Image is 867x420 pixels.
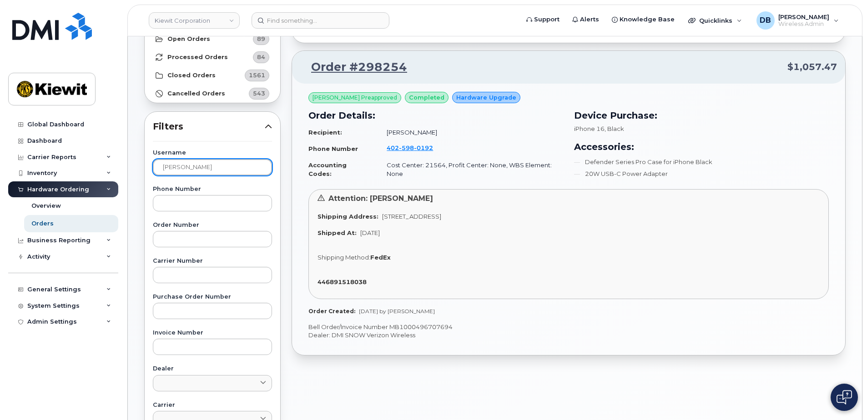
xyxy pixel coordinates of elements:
[153,402,272,408] label: Carrier
[574,140,829,154] h3: Accessories:
[778,13,829,20] span: [PERSON_NAME]
[574,125,605,132] span: iPhone 16
[605,125,624,132] span: , Black
[167,90,225,97] strong: Cancelled Orders
[257,35,265,43] span: 89
[318,254,370,261] span: Shipping Method:
[378,125,563,140] td: [PERSON_NAME]
[778,20,829,28] span: Wireless Admin
[574,109,829,122] h3: Device Purchase:
[153,120,265,133] span: Filters
[574,158,829,166] li: Defender Series Pro Case for iPhone Black
[308,161,347,177] strong: Accounting Codes:
[149,12,240,29] a: Kiewit Corporation
[574,170,829,178] li: 20W USB-C Power Adapter
[387,144,433,151] span: 402
[566,10,605,29] a: Alerts
[318,213,378,220] strong: Shipping Address:
[253,89,265,98] span: 543
[534,15,560,24] span: Support
[308,129,342,136] strong: Recipient:
[409,93,444,102] span: completed
[787,60,837,74] span: $1,057.47
[387,144,444,151] a: 4025980192
[313,94,397,102] span: [PERSON_NAME] Preapproved
[580,15,599,24] span: Alerts
[153,294,272,300] label: Purchase Order Number
[167,54,228,61] strong: Processed Orders
[414,144,433,151] span: 0192
[318,278,367,285] strong: 446891518038
[153,186,272,192] label: Phone Number
[252,12,389,29] input: Find something...
[399,144,414,151] span: 598
[456,93,516,102] span: Hardware Upgrade
[308,145,358,152] strong: Phone Number
[145,48,280,66] a: Processed Orders84
[328,194,433,203] span: Attention: [PERSON_NAME]
[153,150,272,156] label: Username
[605,10,681,29] a: Knowledge Base
[145,30,280,48] a: Open Orders89
[308,109,563,122] h3: Order Details:
[750,11,845,30] div: Daniel Buffington
[300,59,407,75] a: Order #298254
[837,390,852,405] img: Open chat
[520,10,566,29] a: Support
[153,366,272,372] label: Dealer
[249,71,265,80] span: 1561
[308,331,829,340] p: Dealer: DMI SNOW Verizon Wireless
[308,308,355,315] strong: Order Created:
[382,213,441,220] span: [STREET_ADDRESS]
[167,35,210,43] strong: Open Orders
[167,72,216,79] strong: Closed Orders
[760,15,771,26] span: DB
[370,254,391,261] strong: FedEx
[378,157,563,181] td: Cost Center: 21564, Profit Center: None, WBS Element: None
[153,330,272,336] label: Invoice Number
[359,308,435,315] span: [DATE] by [PERSON_NAME]
[620,15,675,24] span: Knowledge Base
[682,11,748,30] div: Quicklinks
[145,85,280,103] a: Cancelled Orders543
[360,229,380,236] span: [DATE]
[318,229,357,236] strong: Shipped At:
[699,17,732,24] span: Quicklinks
[257,53,265,61] span: 84
[145,66,280,85] a: Closed Orders1561
[308,323,829,331] p: Bell Order/Invoice Number MB1000496707694
[318,278,370,285] a: 446891518038
[153,222,272,228] label: Order Number
[153,258,272,264] label: Carrier Number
